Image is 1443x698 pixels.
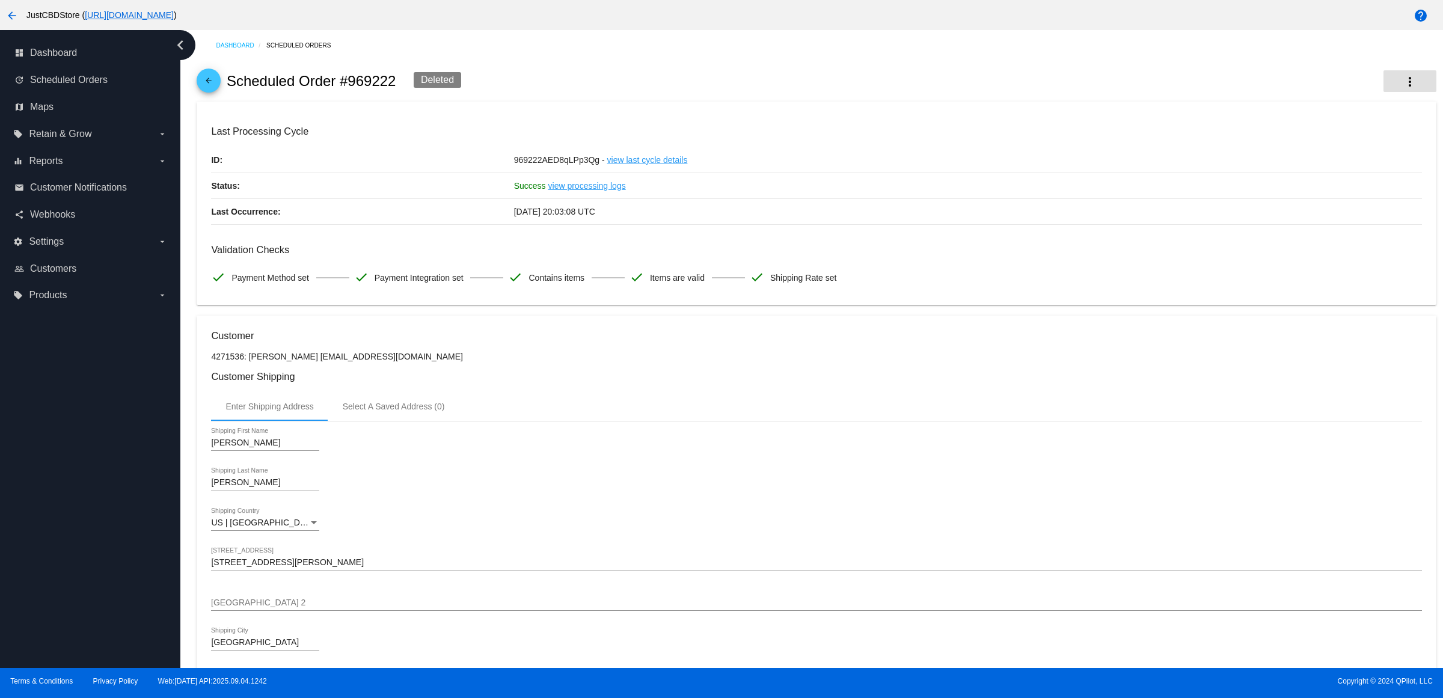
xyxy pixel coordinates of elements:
span: Webhooks [30,209,75,220]
span: Scheduled Orders [30,75,108,85]
a: update Scheduled Orders [14,70,167,90]
span: Retain & Grow [29,129,91,139]
span: JustCBDStore ( ) [26,10,177,20]
a: Terms & Conditions [10,677,73,685]
span: Contains items [528,265,584,290]
i: people_outline [14,264,24,274]
input: Shipping Last Name [211,478,319,488]
span: Settings [29,236,64,247]
mat-icon: check [211,270,225,284]
span: Dashboard [30,47,77,58]
mat-icon: check [508,270,522,284]
span: Success [514,181,546,191]
i: equalizer [13,156,23,166]
span: 969222AED8qLPp3Qg - [514,155,605,165]
a: people_outline Customers [14,259,167,278]
p: Last Occurrence: [211,199,513,224]
mat-icon: help [1414,8,1428,23]
mat-icon: check [354,270,369,284]
h3: Customer Shipping [211,371,1421,382]
div: Enter Shipping Address [225,402,313,411]
mat-icon: arrow_back [201,76,216,91]
i: email [14,183,24,192]
span: Maps [30,102,54,112]
a: share Webhooks [14,205,167,224]
mat-icon: check [750,270,764,284]
input: Shipping First Name [211,438,319,448]
span: Copyright © 2024 QPilot, LLC [732,677,1433,685]
a: Scheduled Orders [266,36,342,55]
span: Customers [30,263,76,274]
i: update [14,75,24,85]
div: Select A Saved Address (0) [343,402,445,411]
mat-icon: check [630,270,644,284]
i: arrow_drop_down [158,290,167,300]
input: Shipping Street 2 [211,598,1421,608]
i: settings [13,237,23,246]
a: Dashboard [216,36,266,55]
a: Web:[DATE] API:2025.09.04.1242 [158,677,267,685]
span: Products [29,290,67,301]
h3: Customer [211,330,1421,341]
mat-select: Shipping Country [211,518,319,528]
span: [DATE] 20:03:08 UTC [514,207,595,216]
span: Payment Method set [231,265,308,290]
p: Status: [211,173,513,198]
i: chevron_left [171,35,190,55]
span: Shipping Rate set [770,265,837,290]
input: Shipping Street 1 [211,558,1421,568]
span: US | [GEOGRAPHIC_DATA] [211,518,317,527]
span: Payment Integration set [375,265,464,290]
a: dashboard Dashboard [14,43,167,63]
i: share [14,210,24,219]
a: Privacy Policy [93,677,138,685]
span: Customer Notifications [30,182,127,193]
h3: Validation Checks [211,244,1421,256]
span: Items are valid [650,265,705,290]
i: arrow_drop_down [158,237,167,246]
input: Shipping City [211,638,319,647]
i: arrow_drop_down [158,129,167,139]
h2: Scheduled Order #969222 [227,73,396,90]
i: local_offer [13,290,23,300]
a: [URL][DOMAIN_NAME] [85,10,174,20]
div: Deleted [414,72,461,88]
p: ID: [211,147,513,173]
a: map Maps [14,97,167,117]
p: 4271536: [PERSON_NAME] [EMAIL_ADDRESS][DOMAIN_NAME] [211,352,1421,361]
a: view processing logs [548,173,626,198]
i: arrow_drop_down [158,156,167,166]
span: Reports [29,156,63,167]
a: view last cycle details [607,147,688,173]
mat-icon: arrow_back [5,8,19,23]
mat-icon: more_vert [1403,75,1417,89]
i: map [14,102,24,112]
h3: Last Processing Cycle [211,126,1421,137]
a: email Customer Notifications [14,178,167,197]
i: dashboard [14,48,24,58]
i: local_offer [13,129,23,139]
